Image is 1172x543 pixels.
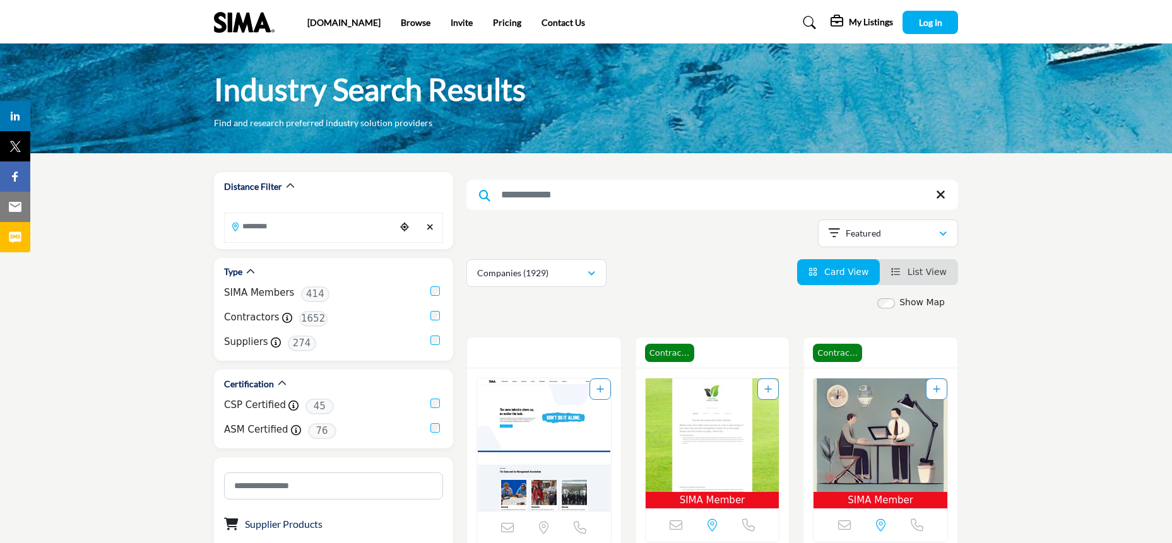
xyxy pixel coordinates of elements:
[225,214,395,238] input: Search Location
[224,286,294,300] label: SIMA Members
[596,384,604,394] a: Add To List
[493,17,521,28] a: Pricing
[646,378,779,492] img: Walker Lawn Care
[764,384,772,394] a: Add To List
[919,17,942,28] span: Log In
[430,399,440,408] input: CSP Certified checkbox
[224,310,280,325] label: Contractors
[645,344,694,363] span: Contractor
[214,70,526,109] h1: Industry Search Results
[395,214,414,241] div: Choose your current location
[542,17,585,28] a: Contact Us
[814,378,947,492] img: Shady Acre Lawn Care Inc.
[466,180,958,210] input: Search Keyword
[430,311,440,320] input: Contractors checkbox
[466,259,607,287] button: Companies (1929)
[224,398,286,412] label: CSP Certified
[308,423,336,439] span: 76
[224,335,268,349] label: Suppliers
[224,423,288,437] label: ASM Certified
[891,267,947,277] a: View List
[831,15,893,30] div: My Listings
[477,378,611,511] img: SIMA
[797,259,880,285] li: Card View
[288,336,316,351] span: 274
[477,378,611,511] a: Open Listing in new tab
[791,13,824,33] a: Search
[305,399,334,414] span: 45
[849,16,893,28] h5: My Listings
[824,267,868,277] span: Card View
[299,311,328,327] span: 1652
[933,384,940,394] a: Add To List
[818,219,958,247] button: Featured
[814,378,947,509] a: Open Listing in new tab
[648,493,777,508] span: SIMA Member
[430,286,440,296] input: SIMA Members checkbox
[214,117,432,129] p: Find and research preferred industry solution providers
[224,378,274,390] h2: Certification
[646,378,779,509] a: Open Listing in new tab
[224,180,282,193] h2: Distance Filter
[430,336,440,345] input: Suppliers checkbox
[307,17,381,28] a: [DOMAIN_NAME]
[903,11,958,34] button: Log In
[908,267,947,277] span: List View
[813,344,862,363] span: Contractor
[880,259,958,285] li: List View
[899,296,945,309] label: Show Map
[477,267,548,279] p: Companies (1929)
[846,227,881,240] p: Featured
[245,517,323,532] button: Supplier Products
[224,266,242,278] h2: Type
[430,423,440,433] input: ASM Certified checkbox
[214,12,281,33] img: Site Logo
[451,17,473,28] a: Invite
[808,267,869,277] a: View Card
[401,17,430,28] a: Browse
[420,214,439,241] div: Clear search location
[301,286,329,302] span: 414
[224,472,443,499] input: Search Category
[816,493,945,508] span: SIMA Member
